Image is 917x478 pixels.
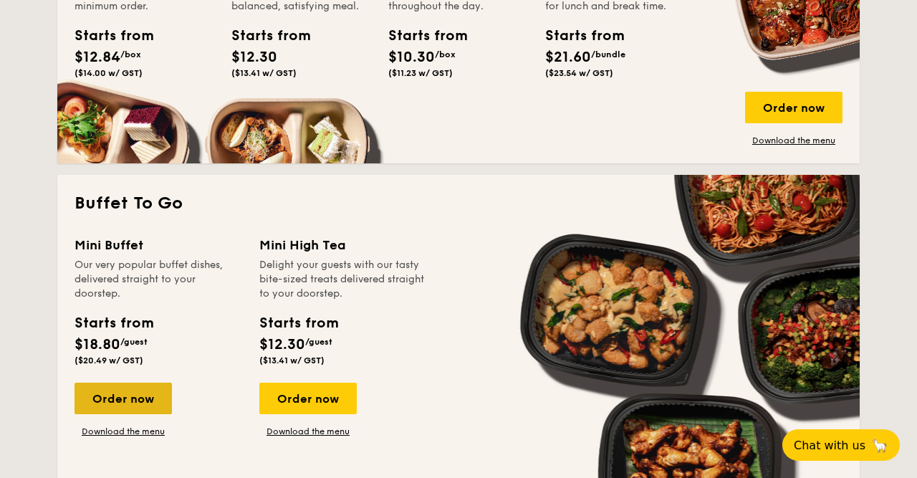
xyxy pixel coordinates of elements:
[75,235,242,255] div: Mini Buffet
[75,355,143,365] span: ($20.49 w/ GST)
[545,25,610,47] div: Starts from
[794,439,865,452] span: Chat with us
[388,49,435,66] span: $10.30
[591,49,625,59] span: /bundle
[75,312,153,334] div: Starts from
[231,68,297,78] span: ($13.41 w/ GST)
[231,25,296,47] div: Starts from
[75,426,172,437] a: Download the menu
[231,49,277,66] span: $12.30
[259,355,325,365] span: ($13.41 w/ GST)
[259,235,427,255] div: Mini High Tea
[388,68,453,78] span: ($11.23 w/ GST)
[120,49,141,59] span: /box
[75,68,143,78] span: ($14.00 w/ GST)
[75,258,242,301] div: Our very popular buffet dishes, delivered straight to your doorstep.
[782,429,900,461] button: Chat with us🦙
[259,336,305,353] span: $12.30
[259,258,427,301] div: Delight your guests with our tasty bite-sized treats delivered straight to your doorstep.
[75,383,172,414] div: Order now
[75,49,120,66] span: $12.84
[75,192,842,215] h2: Buffet To Go
[745,135,842,146] a: Download the menu
[545,49,591,66] span: $21.60
[259,426,357,437] a: Download the menu
[871,437,888,454] span: 🦙
[75,25,139,47] div: Starts from
[259,312,337,334] div: Starts from
[305,337,332,347] span: /guest
[120,337,148,347] span: /guest
[75,336,120,353] span: $18.80
[545,68,613,78] span: ($23.54 w/ GST)
[259,383,357,414] div: Order now
[388,25,453,47] div: Starts from
[435,49,456,59] span: /box
[745,92,842,123] div: Order now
